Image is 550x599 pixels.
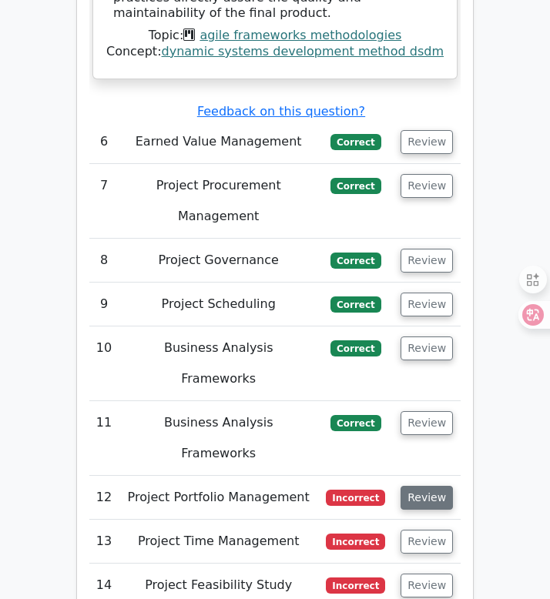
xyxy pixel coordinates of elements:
button: Review [401,130,453,154]
td: 10 [89,326,119,401]
span: Incorrect [326,534,385,549]
td: 7 [89,164,119,239]
td: 8 [89,239,119,283]
td: Project Time Management [119,520,318,564]
td: 9 [89,283,119,326]
td: Business Analysis Frameworks [119,401,318,476]
button: Review [401,336,453,360]
button: Review [401,574,453,597]
td: 11 [89,401,119,476]
button: Review [401,249,453,273]
td: Project Scheduling [119,283,318,326]
span: Correct [330,253,381,268]
span: Correct [330,178,381,193]
button: Review [401,486,453,510]
span: Correct [330,340,381,356]
button: Review [401,174,453,198]
button: Review [401,530,453,554]
a: dynamic systems development method dsdm [162,44,444,59]
td: 6 [89,120,119,164]
a: Feedback on this question? [197,104,365,119]
div: Topic: [104,28,446,44]
span: Correct [330,134,381,149]
td: Earned Value Management [119,120,318,164]
td: Project Portfolio Management [119,476,318,520]
span: Correct [330,415,381,430]
span: Incorrect [326,490,385,505]
td: 13 [89,520,119,564]
button: Review [401,411,453,435]
td: Business Analysis Frameworks [119,326,318,401]
span: Correct [330,296,381,312]
td: Project Procurement Management [119,164,318,239]
div: Concept: [104,44,446,60]
td: Project Governance [119,239,318,283]
span: Incorrect [326,577,385,593]
td: 12 [89,476,119,520]
button: Review [401,293,453,316]
a: agile frameworks methodologies [200,28,401,42]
